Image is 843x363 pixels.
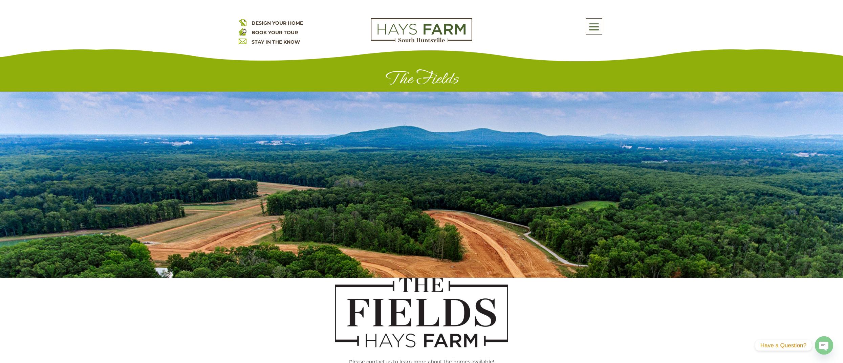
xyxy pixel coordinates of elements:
[252,29,298,36] a: BOOK YOUR TOUR
[239,28,246,36] img: book your home tour
[371,18,472,43] img: Logo
[252,39,300,45] a: STAY IN THE KNOW
[371,38,472,44] a: hays farm homes huntsville development
[239,68,604,92] h1: The Fields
